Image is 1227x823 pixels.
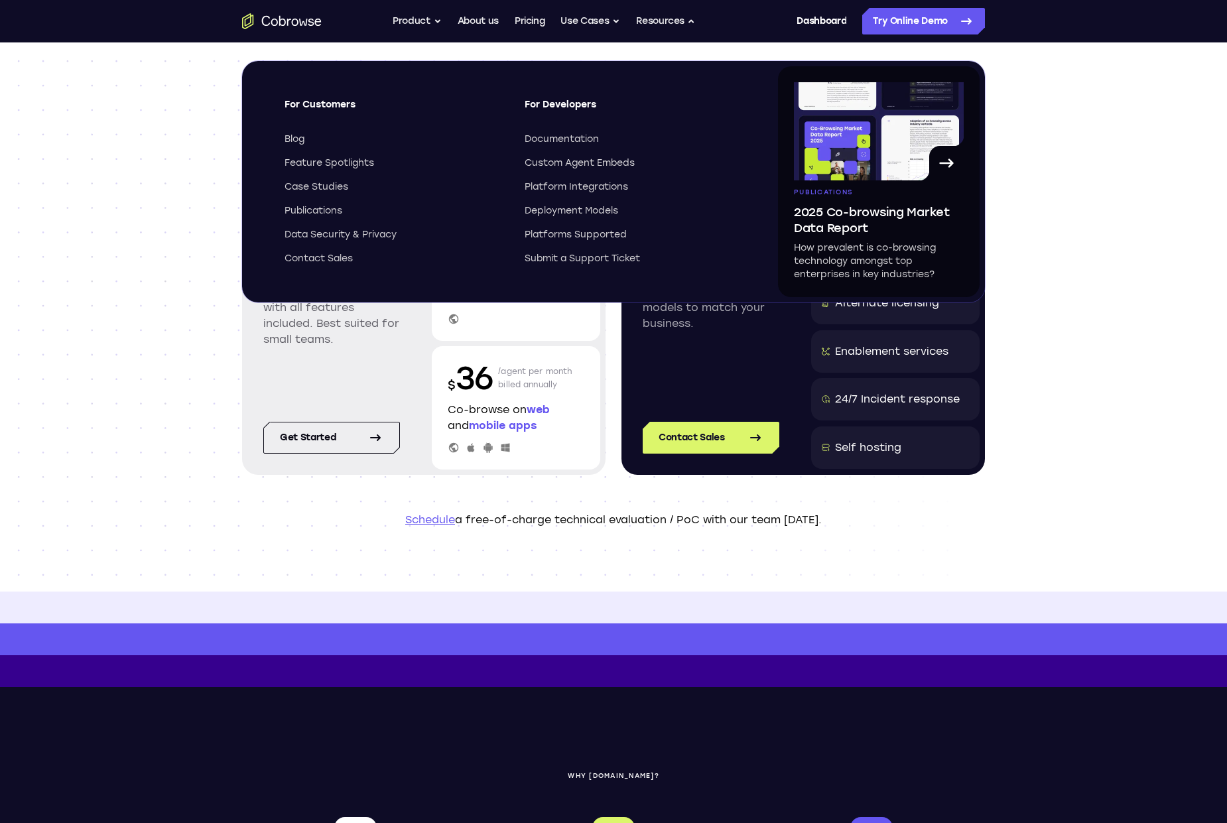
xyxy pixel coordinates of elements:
[448,378,456,393] span: $
[525,204,741,218] a: Deployment Models
[285,98,501,122] span: For Customers
[285,204,342,218] span: Publications
[285,180,348,194] span: Case Studies
[794,82,964,180] img: A page from the browsing market ebook
[285,157,501,170] a: Feature Spotlights
[242,13,322,29] a: Go to the home page
[794,204,964,236] span: 2025 Co-browsing Market Data Report
[835,344,948,359] div: Enablement services
[525,157,635,170] span: Custom Agent Embeds
[285,228,397,241] span: Data Security & Privacy
[448,402,584,434] p: Co-browse on and
[285,133,304,146] span: Blog
[285,252,501,265] a: Contact Sales
[242,772,985,780] p: WHY [DOMAIN_NAME]?
[285,228,501,241] a: Data Security & Privacy
[636,8,696,34] button: Resources
[797,8,846,34] a: Dashboard
[525,157,741,170] a: Custom Agent Embeds
[498,357,572,399] p: /agent per month billed annually
[525,252,741,265] a: Submit a Support Ticket
[458,8,499,34] a: About us
[285,157,374,170] span: Feature Spotlights
[393,8,442,34] button: Product
[835,391,960,407] div: 24/7 Incident response
[835,440,901,456] div: Self hosting
[515,8,545,34] a: Pricing
[263,284,400,348] p: Simple per agent pricing with all features included. Best suited for small teams.
[525,133,599,146] span: Documentation
[285,180,501,194] a: Case Studies
[525,98,741,122] span: For Developers
[525,133,741,146] a: Documentation
[242,512,985,528] p: a free-of-charge technical evaluation / PoC with our team [DATE].
[525,228,741,241] a: Platforms Supported
[525,252,640,265] span: Submit a Support Ticket
[794,188,852,196] span: Publications
[835,295,939,311] div: Alternate licensing
[469,419,537,432] span: mobile apps
[285,133,501,146] a: Blog
[643,284,779,332] p: Enterprise pricing models to match your business.
[643,422,779,454] a: Contact Sales
[525,228,627,241] span: Platforms Supported
[285,204,501,218] a: Publications
[527,403,550,416] span: web
[862,8,985,34] a: Try Online Demo
[560,8,620,34] button: Use Cases
[525,180,628,194] span: Platform Integrations
[794,241,964,281] p: How prevalent is co-browsing technology amongst top enterprises in key industries?
[405,513,455,526] a: Schedule
[263,422,400,454] a: Get started
[525,204,618,218] span: Deployment Models
[525,180,741,194] a: Platform Integrations
[448,357,493,399] p: 36
[285,252,353,265] span: Contact Sales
